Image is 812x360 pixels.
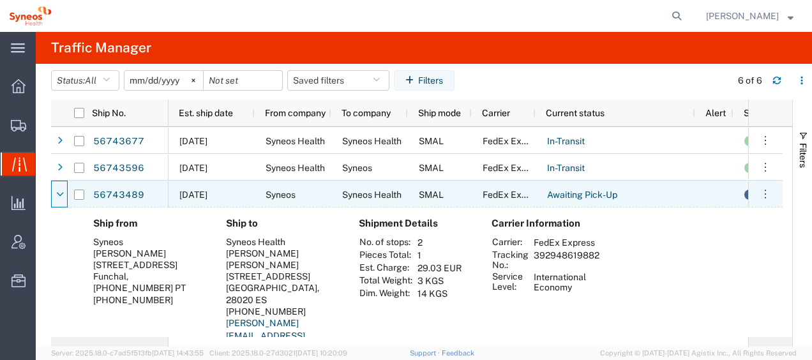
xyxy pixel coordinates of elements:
div: Syneos Health [226,236,338,248]
h4: Carrier Information [492,218,594,229]
span: [DATE] 14:43:55 [152,349,204,357]
span: Client: 2025.18.0-27d3021 [209,349,347,357]
input: Not set [204,71,282,90]
span: Syneos [266,190,296,200]
span: Carrier [482,108,510,118]
td: 29.03 EUR [413,262,466,274]
h4: Shipment Details [359,218,471,229]
h4: Ship to [226,218,338,229]
span: [DATE] 10:20:09 [296,349,347,357]
button: Saved filters [287,70,389,91]
div: [PERSON_NAME] [226,248,338,259]
a: 56743677 [93,131,145,152]
td: 14 KGS [413,287,466,300]
span: Syneos Health [342,136,402,146]
input: Not set [124,71,203,90]
span: Syneos Health [266,163,325,173]
th: Service Level: [492,271,529,294]
a: 56743489 [93,185,145,206]
td: 1 [413,249,466,262]
a: Awaiting Pick-Up [546,185,618,206]
div: Syneos [93,236,206,248]
div: [STREET_ADDRESS] [93,259,206,271]
button: [PERSON_NAME] [705,8,794,24]
div: [GEOGRAPHIC_DATA], 28020 ES [226,282,338,305]
button: Status:All [51,70,119,91]
div: [PHONE_NUMBER] [226,306,338,317]
div: [PHONE_NUMBER] [93,294,206,306]
span: FedEx Express [483,190,544,200]
span: SMAL [419,190,444,200]
span: Syneos Health [266,136,325,146]
span: FedEx Express [483,136,544,146]
h4: Traffic Manager [51,32,151,64]
span: Syneos Health [342,190,402,200]
span: Current status [546,108,605,118]
th: No. of stops: [359,236,413,249]
a: Support [410,349,442,357]
span: Filters [798,143,808,168]
span: Server: 2025.18.0-c7ad5f513fb [51,349,204,357]
span: 09/08/2025 [179,136,207,146]
button: Filters [394,70,455,91]
span: Igor Lopez Campayo [706,9,779,23]
th: Tracking No.: [492,249,529,271]
span: Ship No. [92,108,126,118]
a: In-Transit [546,158,585,179]
img: logo [9,6,52,26]
th: Total Weight: [359,274,413,287]
h4: Ship from [93,218,206,229]
span: Copyright © [DATE]-[DATE] Agistix Inc., All Rights Reserved [600,348,797,359]
span: Ship mode [418,108,461,118]
span: To company [342,108,391,118]
span: 09/09/2025 [179,190,207,200]
span: Alert [705,108,726,118]
span: FedEx Express [483,163,544,173]
div: Funchal, [PHONE_NUMBER] PT [93,271,206,294]
span: SMAL [419,136,444,146]
td: 2 [413,236,466,249]
a: 56743596 [93,158,145,179]
th: Pieces Total: [359,249,413,262]
span: SMAL [419,163,444,173]
div: [PERSON_NAME][STREET_ADDRESS] [226,259,338,282]
th: Est. Charge: [359,262,413,274]
div: 6 of 6 [738,74,762,87]
span: Est. ship date [179,108,233,118]
span: Syneos [342,163,372,173]
td: FedEx Express [529,236,604,249]
span: From company [265,108,326,118]
a: Feedback [442,349,474,357]
span: 09/08/2025 [179,163,207,173]
td: 392948619882 [529,249,604,271]
td: 3 KGS [413,274,466,287]
th: Dim. Weight: [359,287,413,300]
a: In-Transit [546,131,585,152]
span: Status [744,108,771,118]
span: All [85,75,96,86]
th: Carrier: [492,236,529,249]
td: International Economy [529,271,604,294]
div: [PERSON_NAME] [93,248,206,259]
